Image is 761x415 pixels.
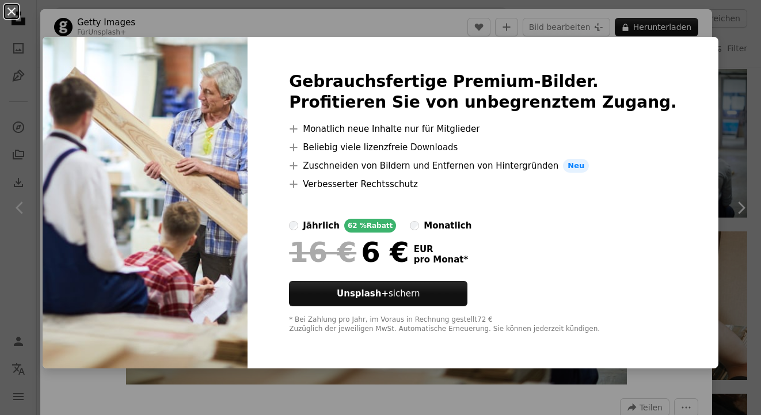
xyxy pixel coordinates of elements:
[289,122,677,136] li: Monatlich neue Inhalte nur für Mitglieder
[43,37,248,368] img: premium_photo-1664298226922-13aefb966c49
[563,159,589,173] span: Neu
[344,219,396,233] div: 62 % Rabatt
[289,281,467,306] button: Unsplash+sichern
[289,159,677,173] li: Zuschneiden von Bildern und Entfernen von Hintergründen
[289,315,677,334] div: * Bei Zahlung pro Jahr, im Voraus in Rechnung gestellt 72 € Zuzüglich der jeweiligen MwSt. Automa...
[289,177,677,191] li: Verbesserter Rechtsschutz
[337,288,389,299] strong: Unsplash+
[424,219,471,233] div: monatlich
[289,237,409,267] div: 6 €
[410,221,419,230] input: monatlich
[289,71,677,113] h2: Gebrauchsfertige Premium-Bilder. Profitieren Sie von unbegrenztem Zugang.
[289,221,298,230] input: jährlich62 %Rabatt
[414,254,469,265] span: pro Monat *
[303,219,340,233] div: jährlich
[289,237,356,267] span: 16 €
[289,140,677,154] li: Beliebig viele lizenzfreie Downloads
[414,244,469,254] span: EUR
